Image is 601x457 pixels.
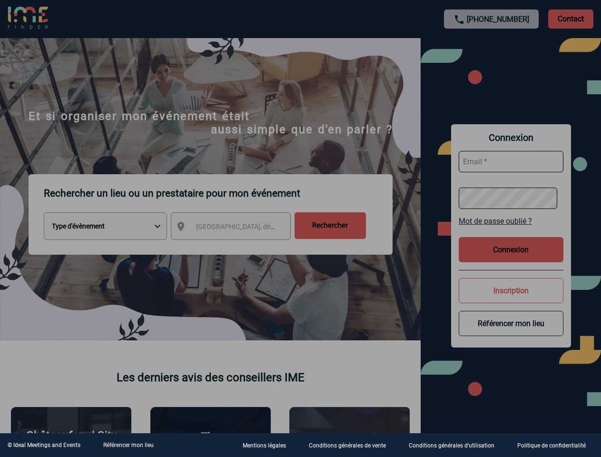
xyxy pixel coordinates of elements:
[510,441,601,450] a: Politique de confidentialité
[103,442,154,448] a: Référencer mon lieu
[409,443,494,449] p: Conditions générales d'utilisation
[517,443,586,449] p: Politique de confidentialité
[301,441,401,450] a: Conditions générales de vente
[243,443,286,449] p: Mentions légales
[235,441,301,450] a: Mentions légales
[309,443,386,449] p: Conditions générales de vente
[8,442,80,448] div: © Ideal Meetings and Events
[401,441,510,450] a: Conditions générales d'utilisation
